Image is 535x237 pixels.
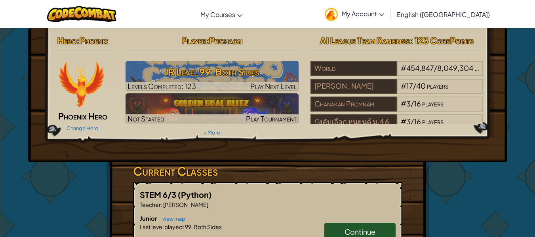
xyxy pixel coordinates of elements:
span: players [427,81,448,90]
span: My Courses [200,10,235,19]
span: Junior [140,214,158,222]
span: STEM 6/3 [140,190,178,199]
span: 8,049,304 [437,63,473,72]
a: Chanakan Promnam#3/16players [310,104,484,113]
a: Not StartedPlay Tournament [126,93,299,123]
span: Phoenix [80,35,108,46]
span: # [401,63,406,72]
a: World#454,847/8,049,304players [310,68,484,78]
span: 3 [406,99,411,108]
a: Play Next Level [126,61,299,91]
span: 17 [406,81,413,90]
span: Play Tournament [246,114,297,123]
span: 99. [184,223,193,230]
span: 3 [406,117,411,126]
span: / [434,63,437,72]
span: (Python) [178,190,212,199]
div: บังคับเลือก หุ่นยนต์ ม.4 6 [310,114,397,129]
span: Hero [57,35,76,46]
span: Both Sides [193,223,222,230]
a: + More [204,129,220,136]
h3: JR Level 99: Both Sides [126,63,299,81]
a: view map [158,216,185,222]
a: [PERSON_NAME]#17/40players [310,86,484,95]
span: # [401,99,406,108]
span: : [161,201,162,208]
a: English ([GEOGRAPHIC_DATA]) [393,4,494,25]
span: # [401,117,406,126]
span: Continue [345,227,375,236]
img: JR Level 99: Both Sides [126,61,299,91]
span: Last level played [140,223,183,230]
span: : [76,35,80,46]
span: players [422,117,444,126]
span: players [422,99,444,108]
img: Codecombat-Pets-Phoenix-01.png [57,61,105,108]
div: Chanakan Promnam [310,97,397,112]
div: World [310,61,397,76]
span: AI League Team Rankings [320,35,410,46]
span: [PERSON_NAME] [162,201,208,208]
span: English ([GEOGRAPHIC_DATA]) [397,10,490,19]
img: avatar [325,8,338,21]
span: / [411,117,414,126]
span: : 123 CodePoints [410,35,474,46]
span: / [413,81,416,90]
span: / [411,99,414,108]
img: CodeCombat logo [47,6,116,22]
a: My Courses [196,4,246,25]
span: Player [182,35,206,46]
span: My Account [342,9,384,18]
div: [PERSON_NAME] [310,79,397,94]
span: Teacher [140,201,161,208]
span: 454,847 [406,63,434,72]
a: Change Hero [67,125,99,131]
span: 16 [414,117,421,126]
span: : [206,35,209,46]
a: My Account [321,2,388,27]
span: Levels Completed: 123 [128,82,196,91]
span: Play Next Level [250,82,297,91]
span: : [183,223,184,230]
span: Phoenix Hero [58,110,107,121]
span: # [401,81,406,90]
span: Not Started [128,114,164,123]
h3: Current Classes [133,162,402,180]
img: Golden Goal [126,93,299,123]
span: 40 [416,81,426,90]
a: บังคับเลือก หุ่นยนต์ ม.4 6#3/16players [310,122,484,131]
span: Pitchaon [209,35,242,46]
span: 16 [414,99,421,108]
